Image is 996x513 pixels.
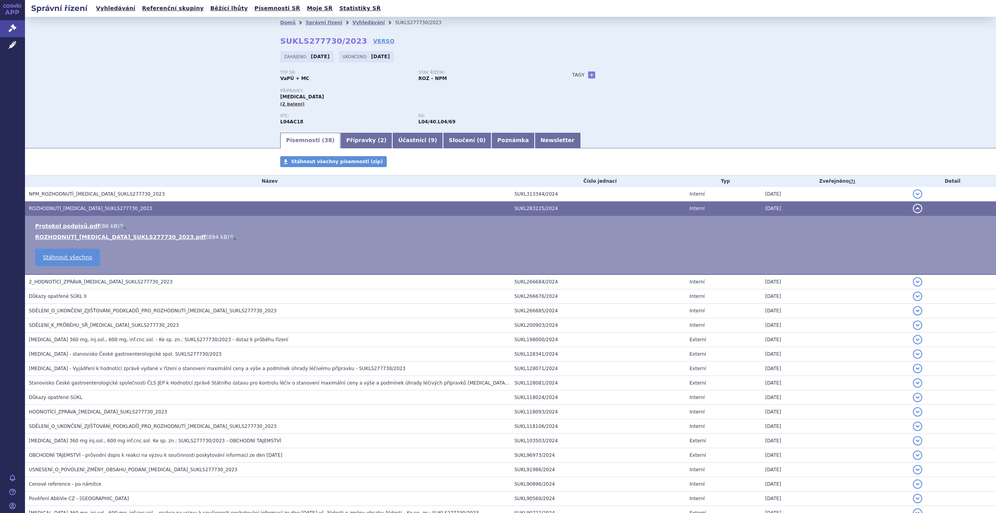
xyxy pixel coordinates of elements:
[761,318,909,333] td: [DATE]
[29,294,87,299] span: Důkazy opatřené SÚKL II
[510,376,686,390] td: SUKL128081/2024
[29,424,277,429] span: SDĚLENÍ_O_UKONČENÍ_ZJIŠŤOVÁNÍ_PODKLADŮ_PRO_ROZHODNUTÍ_SKYRIZI_SUKLS277730_2023
[395,17,452,28] li: SUKLS277730/2023
[208,3,250,14] a: Běžící lhůty
[690,409,705,415] span: Interní
[690,351,706,357] span: Externí
[761,201,909,216] td: [DATE]
[690,424,705,429] span: Interní
[280,156,387,167] a: Stáhnout všechny písemnosti (zip)
[443,133,491,148] a: Sloučení (0)
[280,76,309,81] strong: VaPÚ + MC
[510,477,686,492] td: SUKL90896/2024
[418,76,447,81] strong: ROZ – NPM
[29,351,222,357] span: SKYRIZI - stanovisko České gastroenterologické spol. SUKLS277730/2023
[510,434,686,448] td: SUKL103503/2024
[761,187,909,201] td: [DATE]
[913,436,922,445] button: detail
[208,234,227,240] span: 894 kB
[29,366,406,371] span: SKYRIZI - Vyjádření k hodnotící zprávě vydané v řízení o stanovení maximální ceny a výše a podmín...
[340,133,392,148] a: Přípravky (2)
[35,233,988,241] li: ( )
[510,405,686,419] td: SUKL118093/2024
[280,119,303,125] strong: RISANKIZUMAB
[418,114,557,125] div: ,
[913,292,922,301] button: detail
[913,189,922,199] button: detail
[229,234,236,240] a: 🔍
[29,452,282,458] span: OBCHODNÍ TAJEMSTVÍ - průvodní dopis k reakci na výzvu k součinnosti poskytování informací ze den ...
[761,390,909,405] td: [DATE]
[690,467,705,472] span: Interní
[280,102,305,107] span: (2 balení)
[510,448,686,463] td: SUKL96973/2024
[690,337,706,342] span: Externí
[280,89,557,93] p: Přípravky:
[29,308,277,313] span: SDĚLENÍ_O_UKONČENÍ_ZJIŠŤOVÁNÍ_PODKLADŮ_PRO_ROZHODNUTÍ_SKYRIZI_SUKLS277730_2023
[510,463,686,477] td: SUKL91986/2024
[913,378,922,388] button: detail
[913,465,922,474] button: detail
[913,277,922,287] button: detail
[690,481,705,487] span: Interní
[761,405,909,419] td: [DATE]
[761,477,909,492] td: [DATE]
[690,279,705,285] span: Interní
[761,448,909,463] td: [DATE]
[690,496,705,501] span: Interní
[29,467,237,472] span: USNESENÍ_O_POVOLENÍ_ZMĚNY_OBSAHU_PODÁNÍ_SKYRIZI_SUKLS277730_2023
[690,395,705,400] span: Interní
[761,175,909,187] th: Zveřejněno
[913,321,922,330] button: detail
[510,362,686,376] td: SUKL128071/2024
[690,294,705,299] span: Interní
[280,70,411,75] p: Typ SŘ:
[913,494,922,503] button: detail
[849,179,855,184] abbr: (?)
[29,409,167,415] span: HODNOTÍCÍ_ZPRÁVA_SKYRIZI_SUKLS277730_2023
[29,380,555,386] span: Stanovisko České gastroenterologické společnosti ČLS JEP k Hodnotící zprávě Státního ústavu pro k...
[588,71,595,78] a: +
[690,438,706,444] span: Externí
[324,137,332,143] span: 38
[35,223,100,229] a: Protokol podpisů.pdf
[418,114,549,118] p: RS:
[761,376,909,390] td: [DATE]
[304,3,335,14] a: Moje SŘ
[29,395,82,400] span: Důkazy opatřené SÚKL
[94,3,138,14] a: Vyhledávání
[510,347,686,362] td: SUKL128341/2024
[510,201,686,216] td: SUKL283225/2024
[418,70,549,75] p: Stav řízení:
[913,451,922,460] button: detail
[311,54,330,59] strong: [DATE]
[102,223,117,229] span: 86 kB
[373,37,395,45] a: VERSO
[690,452,706,458] span: Externí
[761,434,909,448] td: [DATE]
[690,380,706,386] span: Externí
[913,422,922,431] button: detail
[510,333,686,347] td: SUKL198000/2024
[913,393,922,402] button: detail
[761,347,909,362] td: [DATE]
[761,463,909,477] td: [DATE]
[280,114,411,118] p: ATC:
[25,3,94,14] h2: Správní řízení
[29,191,165,197] span: NPM_ROZHODNUTÍ_SKYRIZI_SUKLS277730_2023
[140,3,206,14] a: Referenční skupiny
[913,349,922,359] button: detail
[690,191,705,197] span: Interní
[491,133,535,148] a: Poznámka
[29,337,288,342] span: Skyrizi 360 mg, inj.sol., 600 mg, inf.cnc.sol. - Ke sp. zn.: SUKLS277730/2023 - dotaz k průběhu ř...
[343,53,369,60] span: Ukončeno:
[510,390,686,405] td: SUKL118024/2024
[380,137,384,143] span: 2
[913,335,922,344] button: detail
[761,419,909,434] td: [DATE]
[371,54,390,59] strong: [DATE]
[479,137,483,143] span: 0
[690,308,705,313] span: Interní
[284,53,309,60] span: Zahájeno:
[510,304,686,318] td: SUKL266685/2024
